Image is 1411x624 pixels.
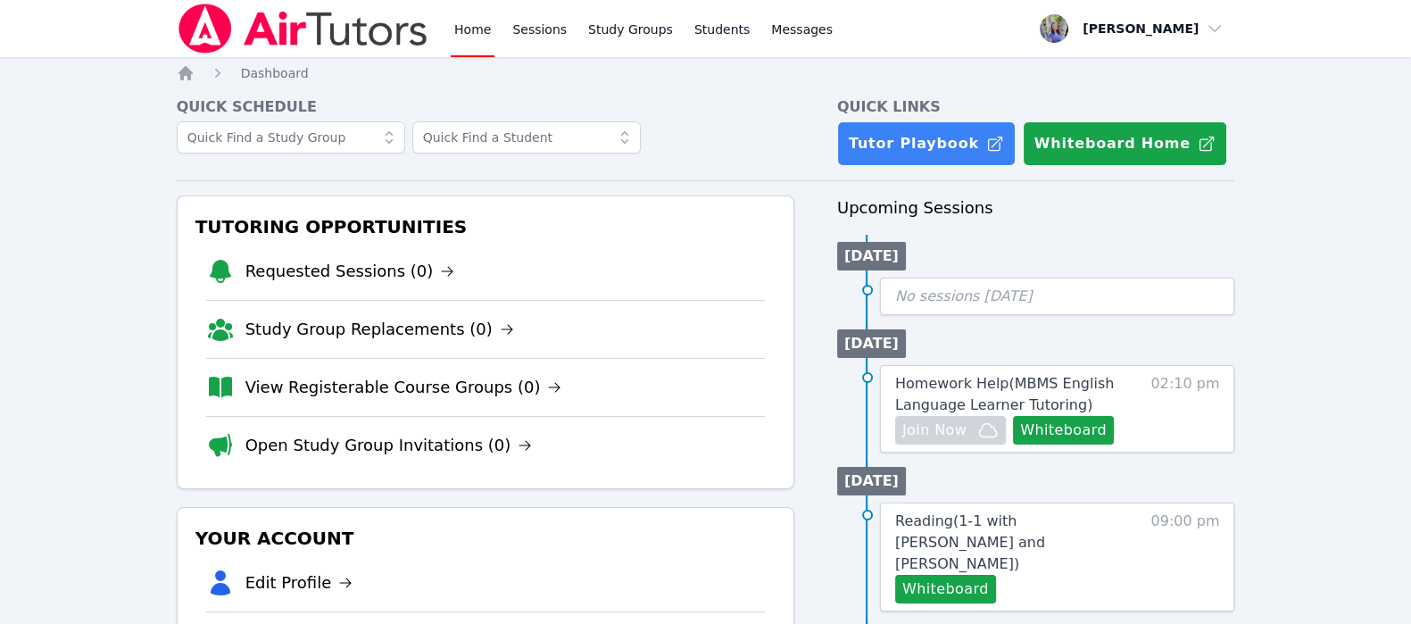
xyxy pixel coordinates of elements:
img: Air Tutors [177,4,429,54]
span: Homework Help ( MBMS English Language Learner Tutoring ) [895,375,1114,413]
button: Whiteboard [895,575,996,603]
nav: Breadcrumb [177,64,1235,82]
button: Whiteboard [1013,416,1114,445]
li: [DATE] [837,242,906,270]
input: Quick Find a Study Group [177,121,405,154]
button: Whiteboard Home [1023,121,1227,166]
span: No sessions [DATE] [895,287,1033,304]
span: Reading ( 1-1 with [PERSON_NAME] and [PERSON_NAME] ) [895,512,1045,572]
a: Reading(1-1 with [PERSON_NAME] and [PERSON_NAME]) [895,511,1139,575]
h3: Tutoring Opportunities [192,211,779,243]
h4: Quick Links [837,96,1235,118]
span: Join Now [902,420,967,441]
a: Homework Help(MBMS English Language Learner Tutoring) [895,373,1139,416]
input: Quick Find a Student [412,121,641,154]
a: Edit Profile [245,570,353,595]
button: Join Now [895,416,1006,445]
a: View Registerable Course Groups (0) [245,375,562,400]
a: Open Study Group Invitations (0) [245,433,533,458]
a: Study Group Replacements (0) [245,317,514,342]
span: Dashboard [241,66,309,80]
h3: Your Account [192,522,779,554]
a: Dashboard [241,64,309,82]
a: Requested Sessions (0) [245,259,455,284]
span: Messages [771,21,833,38]
span: 02:10 pm [1150,373,1219,445]
span: 09:00 pm [1150,511,1219,603]
h3: Upcoming Sessions [837,196,1235,220]
li: [DATE] [837,329,906,358]
h4: Quick Schedule [177,96,794,118]
li: [DATE] [837,467,906,495]
a: Tutor Playbook [837,121,1016,166]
